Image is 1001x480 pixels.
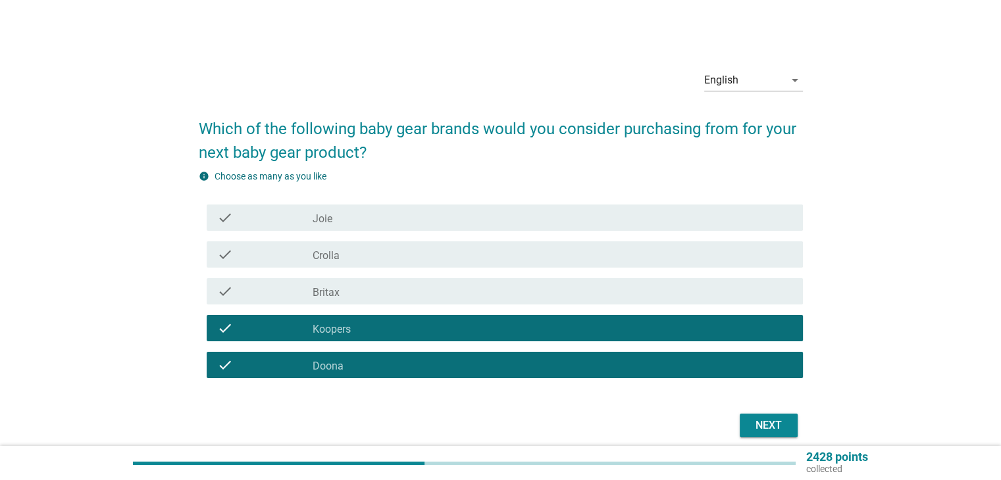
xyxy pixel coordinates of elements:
label: Doona [313,360,344,373]
h2: Which of the following baby gear brands would you consider purchasing from for your next baby gea... [199,104,803,164]
label: Crolla [313,249,340,262]
i: check [217,247,233,262]
i: check [217,210,233,226]
i: check [217,320,233,336]
i: arrow_drop_down [787,72,803,88]
div: Next [750,418,787,433]
label: Britax [313,286,340,299]
p: 2428 points [806,451,868,463]
label: Choose as many as you like [215,171,326,181]
i: check [217,283,233,299]
button: Next [740,414,798,437]
div: English [704,74,738,86]
p: collected [806,463,868,475]
i: info [199,171,209,181]
i: check [217,357,233,373]
label: Koopers [313,323,351,336]
label: Joie [313,212,332,226]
